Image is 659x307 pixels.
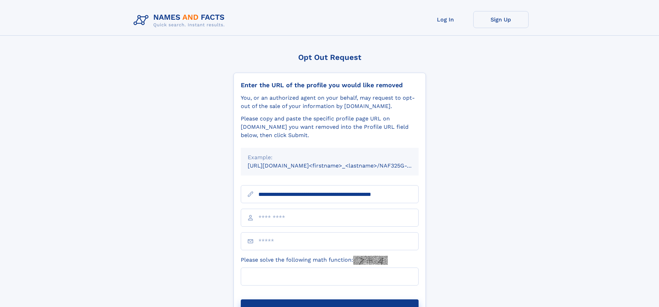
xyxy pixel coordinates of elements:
[248,153,412,162] div: Example:
[418,11,473,28] a: Log In
[473,11,529,28] a: Sign Up
[131,11,230,30] img: Logo Names and Facts
[241,81,419,89] div: Enter the URL of the profile you would like removed
[241,256,388,265] label: Please solve the following math function:
[241,94,419,110] div: You, or an authorized agent on your behalf, may request to opt-out of the sale of your informatio...
[248,162,432,169] small: [URL][DOMAIN_NAME]<firstname>_<lastname>/NAF325G-xxxxxxxx
[241,115,419,139] div: Please copy and paste the specific profile page URL on [DOMAIN_NAME] you want removed into the Pr...
[234,53,426,62] div: Opt Out Request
